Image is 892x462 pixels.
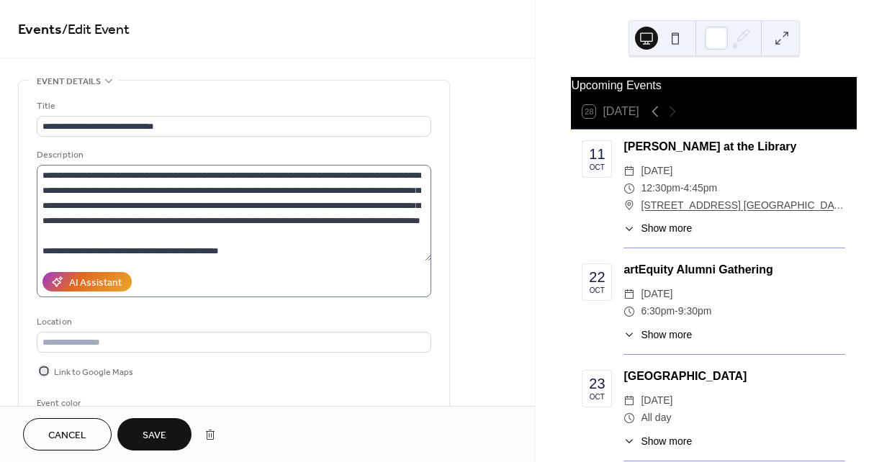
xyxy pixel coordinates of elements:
[641,392,672,409] span: [DATE]
[143,428,166,443] span: Save
[590,394,605,401] div: Oct
[623,327,692,343] button: ​Show more
[623,180,635,197] div: ​
[623,368,845,385] div: [GEOGRAPHIC_DATA]
[678,303,712,320] span: 9:30pm
[623,392,635,409] div: ​
[641,327,692,343] span: Show more
[590,287,605,294] div: Oct
[37,314,428,330] div: Location
[623,261,845,278] div: artEquity Alumni Gathering
[623,409,635,427] div: ​
[641,409,671,427] span: All day
[18,16,62,44] a: Events
[589,376,605,391] div: 23
[589,270,605,284] div: 22
[641,286,672,303] span: [DATE]
[623,138,845,155] div: [PERSON_NAME] at the Library
[684,180,718,197] span: 4:45pm
[623,221,692,236] button: ​Show more
[623,434,692,449] button: ​Show more
[641,303,675,320] span: 6:30pm
[623,163,635,180] div: ​
[641,221,692,236] span: Show more
[623,327,635,343] div: ​
[623,303,635,320] div: ​
[641,163,672,180] span: [DATE]
[623,221,635,236] div: ​
[641,434,692,449] span: Show more
[37,99,428,114] div: Title
[69,276,122,291] div: AI Assistant
[680,180,684,197] span: -
[48,428,86,443] span: Cancel
[641,180,680,197] span: 12:30pm
[590,164,605,171] div: Oct
[571,77,857,94] div: Upcoming Events
[37,74,101,89] span: Event details
[623,286,635,303] div: ​
[117,418,192,450] button: Save
[23,418,112,450] button: Cancel
[42,272,132,291] button: AI Assistant
[62,16,130,44] span: / Edit Event
[37,148,428,163] div: Description
[54,365,133,380] span: Link to Google Maps
[623,434,635,449] div: ​
[589,147,605,161] div: 11
[37,396,145,411] div: Event color
[623,197,635,214] div: ​
[675,303,678,320] span: -
[641,197,845,214] a: [STREET_ADDRESS] [GEOGRAPHIC_DATA], CA 90029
